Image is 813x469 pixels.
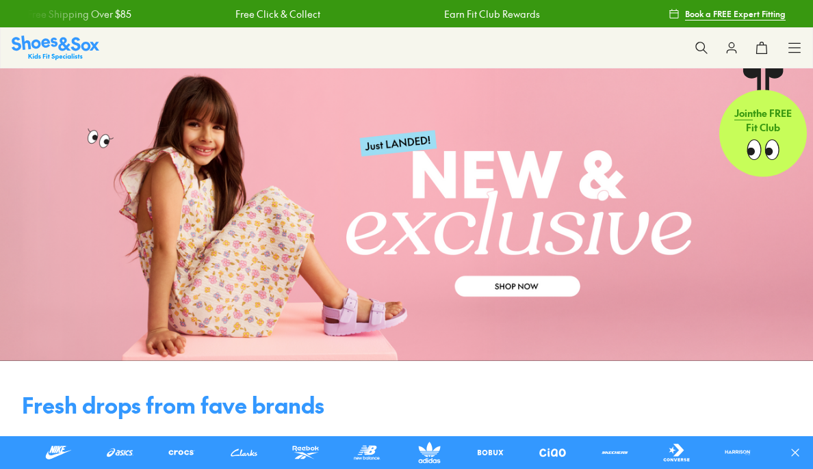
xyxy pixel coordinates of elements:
a: Book a FREE Expert Fitting [669,1,786,26]
a: Earn Fit Club Rewards [441,7,537,21]
p: the FREE Fit Club [719,95,807,146]
a: Shoes & Sox [12,36,99,59]
span: Join [734,106,753,120]
a: Jointhe FREE Fit Club [719,68,807,177]
span: Book a FREE Expert Fitting [685,8,786,20]
img: SNS_Logo_Responsive.svg [12,36,99,59]
a: Free Click & Collect [232,7,317,21]
a: Free Shipping Over $85 [24,7,128,21]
